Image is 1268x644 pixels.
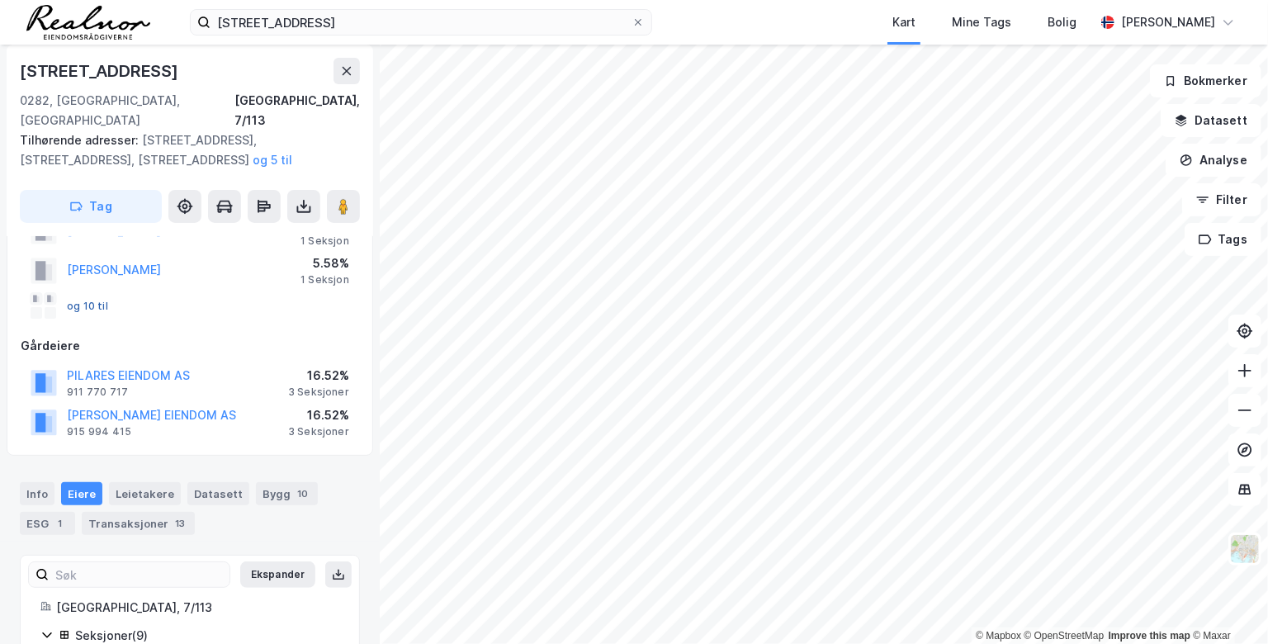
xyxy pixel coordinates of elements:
[1166,144,1261,177] button: Analyse
[21,336,359,356] div: Gårdeiere
[1161,104,1261,137] button: Datasett
[20,91,234,130] div: 0282, [GEOGRAPHIC_DATA], [GEOGRAPHIC_DATA]
[20,130,347,170] div: [STREET_ADDRESS], [STREET_ADDRESS], [STREET_ADDRESS]
[288,366,349,386] div: 16.52%
[67,386,128,399] div: 911 770 717
[240,561,315,588] button: Ekspander
[20,58,182,84] div: [STREET_ADDRESS]
[109,482,181,505] div: Leietakere
[976,630,1021,642] a: Mapbox
[952,12,1011,32] div: Mine Tags
[56,598,339,618] div: [GEOGRAPHIC_DATA], 7/113
[1182,183,1261,216] button: Filter
[1150,64,1261,97] button: Bokmerker
[234,91,360,130] div: [GEOGRAPHIC_DATA], 7/113
[82,512,195,535] div: Transaksjoner
[1185,565,1268,644] div: Kontrollprogram for chat
[256,482,318,505] div: Bygg
[288,386,349,399] div: 3 Seksjoner
[20,482,54,505] div: Info
[300,234,349,248] div: 1 Seksjon
[1229,533,1261,565] img: Z
[892,12,916,32] div: Kart
[300,273,349,286] div: 1 Seksjon
[288,425,349,438] div: 3 Seksjoner
[20,133,142,147] span: Tilhørende adresser:
[187,482,249,505] div: Datasett
[1185,565,1268,644] iframe: Chat Widget
[52,515,69,532] div: 1
[294,485,311,502] div: 10
[300,253,349,273] div: 5.58%
[20,512,75,535] div: ESG
[1109,630,1190,642] a: Improve this map
[26,5,150,40] img: realnor-logo.934646d98de889bb5806.png
[61,482,102,505] div: Eiere
[211,10,632,35] input: Søk på adresse, matrikkel, gårdeiere, leietakere eller personer
[172,515,188,532] div: 13
[49,562,229,587] input: Søk
[1185,223,1261,256] button: Tags
[1048,12,1076,32] div: Bolig
[67,425,131,438] div: 915 994 415
[288,405,349,425] div: 16.52%
[1024,630,1105,642] a: OpenStreetMap
[1121,12,1215,32] div: [PERSON_NAME]
[20,190,162,223] button: Tag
